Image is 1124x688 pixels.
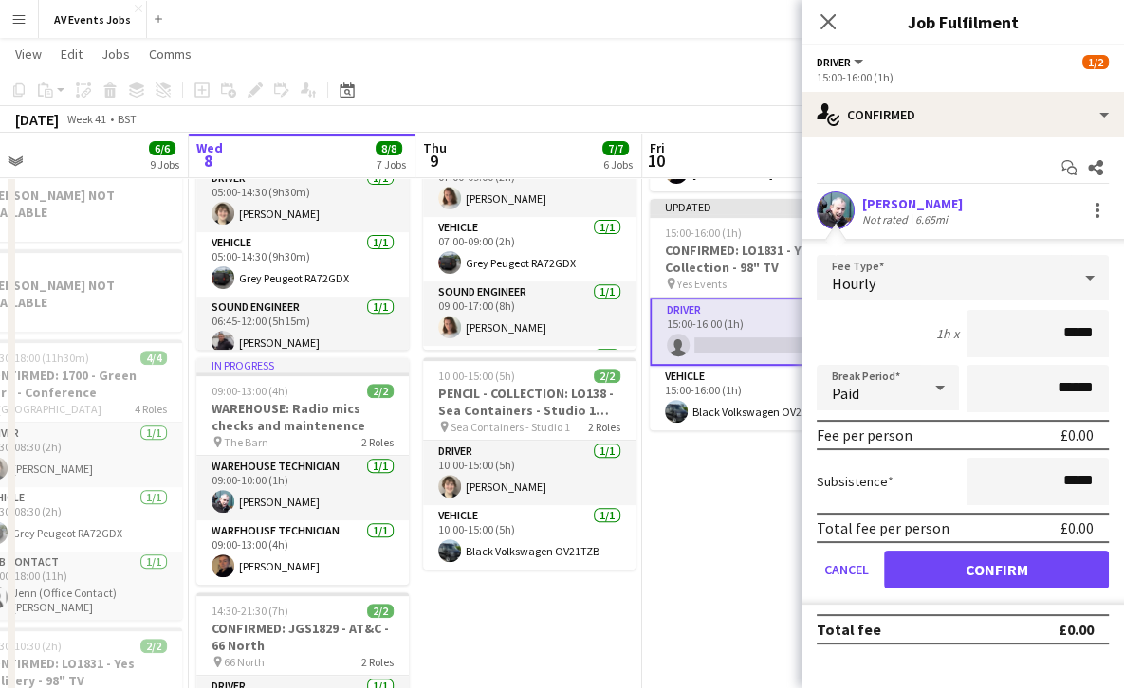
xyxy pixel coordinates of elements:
[862,195,963,212] div: [PERSON_NAME]
[647,150,665,172] span: 10
[212,604,288,618] span: 14:30-21:30 (7h)
[423,139,447,156] span: Thu
[39,1,147,38] button: AV Events Jobs
[15,110,59,129] div: [DATE]
[224,655,265,669] span: 66 North
[423,217,636,281] app-card-role: Vehicle1/107:00-09:00 (2h)Grey Peugeot RA72GDX
[149,141,175,155] span: 6/6
[193,150,223,172] span: 8
[63,112,110,126] span: Week 41
[438,369,515,383] span: 10:00-15:00 (5h)
[817,551,876,588] button: Cancel
[361,655,394,669] span: 2 Roles
[196,232,409,297] app-card-role: Vehicle1/105:00-14:30 (9h30m)Grey Peugeot RA72GDX
[196,69,409,350] app-job-card: In progress05:00-14:30 (9h30m)4/4CONFIRMED: JGS1758 - AT&C - Festival of Hospitality The [GEOGRAP...
[650,298,862,366] app-card-role: Driver0/115:00-16:00 (1h)
[212,384,288,398] span: 09:00-13:00 (4h)
[196,139,223,156] span: Wed
[101,45,130,63] span: Jobs
[1082,55,1109,69] span: 1/2
[451,420,570,434] span: Sea Containers - Studio 1
[817,473,894,490] label: Subsistence
[594,369,620,383] span: 2/2
[140,351,167,365] span: 4/4
[912,212,951,226] div: 6.65mi
[802,9,1124,34] h3: Job Fulfilment
[196,620,409,654] h3: CONFIRMED: JGS1829 - AT&C - 66 North
[149,45,192,63] span: Comms
[118,112,137,126] div: BST
[224,435,268,449] span: The Barn
[150,157,179,172] div: 9 Jobs
[135,402,167,416] span: 4 Roles
[140,639,167,653] span: 2/2
[423,357,636,570] app-job-card: 10:00-15:00 (5h)2/2PENCIL - COLLECTION: LO138 - Sea Containers - Studio 1 staging Sea Containers ...
[196,357,409,372] div: In progress
[423,69,636,350] app-job-card: 07:00-19:00 (12h)5/5CONFIRMED: LO1379 - [GEOGRAPHIC_DATA] - Differentia Consulting | Conference [...
[423,153,636,217] app-card-role: Driver1/107:00-09:00 (2h)[PERSON_NAME]
[677,277,727,291] span: Yes Events
[884,551,1109,588] button: Confirm
[817,620,881,639] div: Total fee
[817,70,1109,84] div: 15:00-16:00 (1h)
[196,520,409,585] app-card-role: Warehouse Technician1/109:00-13:00 (4h)[PERSON_NAME]
[665,226,742,240] span: 15:00-16:00 (1h)
[423,505,636,570] app-card-role: Vehicle1/110:00-15:00 (5h)Black Volkswagen OV21TZB
[196,168,409,232] app-card-role: Driver1/105:00-14:30 (9h30m)[PERSON_NAME]
[377,157,406,172] div: 7 Jobs
[8,42,49,66] a: View
[650,199,862,214] div: Updated
[53,42,90,66] a: Edit
[832,384,859,403] span: Paid
[196,357,409,585] app-job-card: In progress09:00-13:00 (4h)2/2WAREHOUSE: Radio mics checks and maintenence The Barn2 RolesWarehou...
[936,325,959,342] div: 1h x
[420,150,447,172] span: 9
[817,425,912,444] div: Fee per person
[376,141,402,155] span: 8/8
[603,157,633,172] div: 6 Jobs
[862,212,912,226] div: Not rated
[650,366,862,430] app-card-role: Vehicle1/115:00-16:00 (1h)Black Volkswagen OV21TZB
[367,384,394,398] span: 2/2
[650,199,862,430] app-job-card: Updated15:00-16:00 (1h)1/2CONFIRMED: LO1831 - Yes Collection - 98" TV Yes Events2 RolesDriver0/11...
[61,45,83,63] span: Edit
[802,92,1124,137] div: Confirmed
[423,281,636,346] app-card-role: Sound Engineer1/109:00-17:00 (8h)[PERSON_NAME]
[817,55,851,69] span: Driver
[423,346,636,410] app-card-role: Driver1/1
[817,55,866,69] button: Driver
[196,456,409,520] app-card-role: Warehouse Technician1/109:00-10:00 (1h)[PERSON_NAME]
[650,139,665,156] span: Fri
[817,518,949,537] div: Total fee per person
[15,45,42,63] span: View
[588,420,620,434] span: 2 Roles
[94,42,138,66] a: Jobs
[602,141,629,155] span: 7/7
[1059,620,1094,639] div: £0.00
[650,242,862,276] h3: CONFIRMED: LO1831 - Yes Collection - 98" TV
[423,385,636,419] h3: PENCIL - COLLECTION: LO138 - Sea Containers - Studio 1 staging
[196,400,409,434] h3: WAREHOUSE: Radio mics checks and maintenence
[141,42,199,66] a: Comms
[423,441,636,505] app-card-role: Driver1/110:00-15:00 (5h)[PERSON_NAME]
[367,604,394,618] span: 2/2
[832,274,875,293] span: Hourly
[1060,425,1094,444] div: £0.00
[1060,518,1094,537] div: £0.00
[196,297,409,361] app-card-role: Sound Engineer1/106:45-12:00 (5h15m)[PERSON_NAME]
[361,435,394,449] span: 2 Roles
